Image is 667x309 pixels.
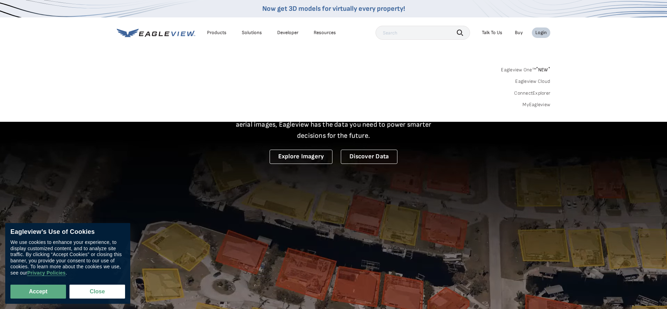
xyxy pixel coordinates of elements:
div: We use cookies to enhance your experience, to display customized content, and to analyze site tra... [10,239,125,276]
a: Discover Data [341,150,397,164]
p: A new era starts here. Built on more than 3.5 billion high-resolution aerial images, Eagleview ha... [227,108,440,141]
div: Eagleview’s Use of Cookies [10,228,125,236]
a: ConnectExplorer [514,90,550,96]
a: MyEagleview [522,102,550,108]
a: Privacy Policies [27,270,65,276]
span: NEW [536,67,550,73]
a: Developer [277,30,298,36]
input: Search [376,26,470,40]
a: Eagleview One™*NEW* [501,65,550,73]
div: Solutions [242,30,262,36]
div: Login [535,30,547,36]
button: Close [69,285,125,299]
a: Now get 3D models for virtually every property! [262,5,405,13]
div: Products [207,30,227,36]
button: Accept [10,285,66,299]
div: Talk To Us [482,30,502,36]
a: Buy [515,30,523,36]
div: Resources [314,30,336,36]
a: Explore Imagery [270,150,333,164]
a: Eagleview Cloud [515,78,550,85]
